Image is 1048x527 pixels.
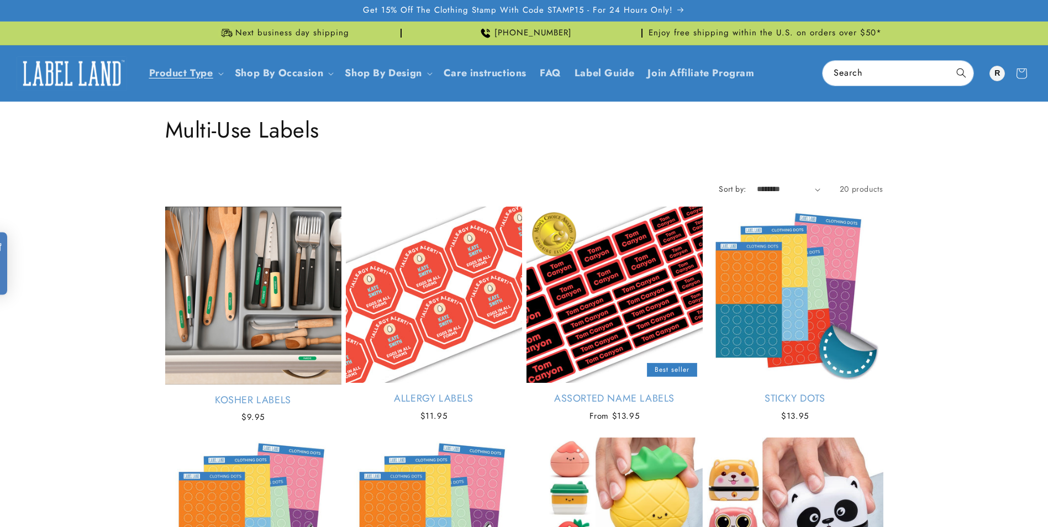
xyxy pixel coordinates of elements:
div: Announcement [647,22,883,45]
span: Label Guide [575,67,635,80]
summary: Shop By Occasion [228,60,339,86]
span: Next business day shipping [235,28,349,39]
h1: Multi-Use Labels [165,115,883,144]
a: FAQ [533,60,568,86]
label: Sort by: [719,183,746,194]
button: Search [949,61,973,85]
div: Announcement [406,22,643,45]
a: Allergy Labels [346,392,522,405]
span: Get 15% Off The Clothing Stamp With Code STAMP15 - For 24 Hours Only! [363,5,673,16]
a: Label Land [13,52,131,94]
img: Label Land [17,56,127,91]
a: Shop By Design [345,66,422,80]
a: Product Type [149,66,213,80]
a: Label Guide [568,60,641,86]
span: 20 products [840,183,883,194]
a: Assorted Name Labels [526,392,703,405]
summary: Shop By Design [338,60,436,86]
span: Care instructions [444,67,526,80]
span: [PHONE_NUMBER] [494,28,572,39]
a: Join Affiliate Program [641,60,761,86]
a: Kosher Labels [165,394,341,407]
span: Enjoy free shipping within the U.S. on orders over $50* [649,28,882,39]
summary: Product Type [143,60,228,86]
a: Care instructions [437,60,533,86]
span: FAQ [540,67,561,80]
div: Announcement [165,22,402,45]
span: Shop By Occasion [235,67,324,80]
span: Join Affiliate Program [647,67,754,80]
a: Sticky Dots [707,392,883,405]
